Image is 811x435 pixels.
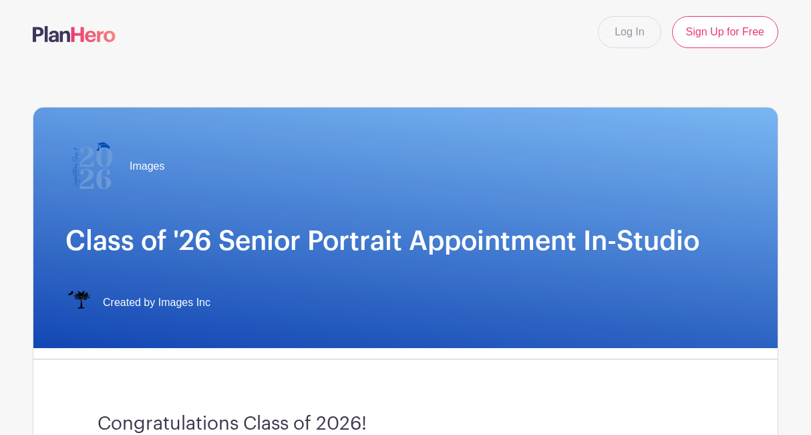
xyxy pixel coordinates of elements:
img: IMAGES%20logo%20transparenT%20PNG%20s.png [65,289,92,316]
a: Sign Up for Free [672,16,778,48]
h1: Class of '26 Senior Portrait Appointment In-Studio [65,225,746,257]
img: logo-507f7623f17ff9eddc593b1ce0a138ce2505c220e1c5a4e2b4648c50719b7d32.svg [33,26,116,42]
img: 2026%20logo%20(2).png [65,140,119,193]
span: Created by Images Inc [103,295,210,311]
span: Images [130,158,164,174]
a: Log In [598,16,661,48]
